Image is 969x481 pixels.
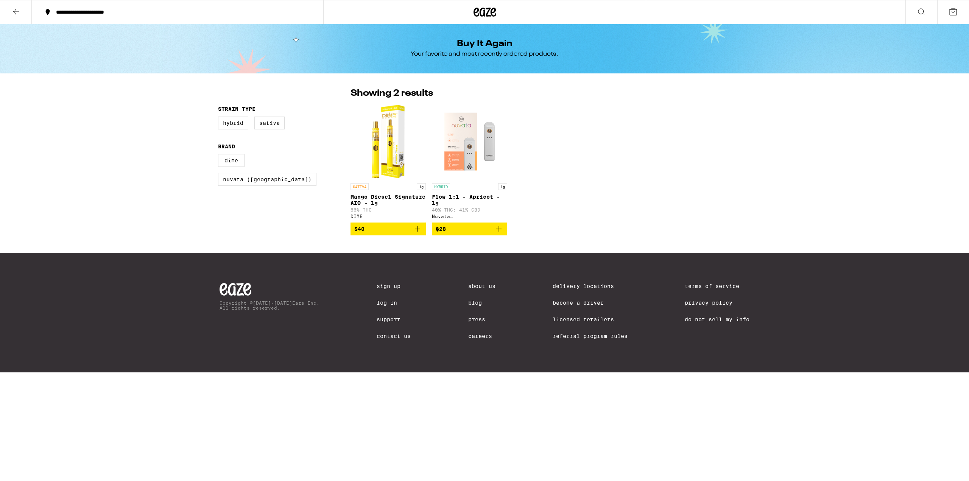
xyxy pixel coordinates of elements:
a: Contact Us [377,333,411,339]
div: Your favorite and most recently ordered products. [411,50,558,58]
span: $40 [354,226,365,232]
button: Add to bag [351,223,426,235]
label: DIME [218,154,245,167]
a: Become a Driver [553,300,628,306]
label: Nuvata ([GEOGRAPHIC_DATA]) [218,173,316,186]
a: Sign Up [377,283,411,289]
a: Press [468,316,495,322]
a: Delivery Locations [553,283,628,289]
a: Blog [468,300,495,306]
a: Terms of Service [685,283,749,289]
a: Do Not Sell My Info [685,316,749,322]
a: Open page for Flow 1:1 - Apricot - 1g from Nuvata (CA) [432,104,507,223]
p: Mango Diesel Signature AIO - 1g [351,194,426,206]
a: Careers [468,333,495,339]
p: 1g [417,183,426,190]
a: Licensed Retailers [553,316,628,322]
a: Open page for Mango Diesel Signature AIO - 1g from DIME [351,104,426,223]
a: About Us [468,283,495,289]
a: Referral Program Rules [553,333,628,339]
button: Add to bag [432,223,507,235]
legend: Strain Type [218,106,255,112]
label: Hybrid [218,117,248,129]
p: SATIVA [351,183,369,190]
p: Flow 1:1 - Apricot - 1g [432,194,507,206]
p: 1g [498,183,507,190]
div: Nuvata ([GEOGRAPHIC_DATA]) [432,214,507,219]
p: 86% THC [351,207,426,212]
span: $28 [436,226,446,232]
p: HYBRID [432,183,450,190]
h1: Buy It Again [457,39,513,48]
a: Privacy Policy [685,300,749,306]
p: Copyright © [DATE]-[DATE] Eaze Inc. All rights reserved. [220,300,319,310]
p: Showing 2 results [351,87,433,100]
img: Nuvata (CA) - Flow 1:1 - Apricot - 1g [432,104,507,179]
a: Log In [377,300,411,306]
div: DIME [351,214,426,219]
legend: Brand [218,143,235,149]
p: 40% THC: 41% CBD [432,207,507,212]
a: Support [377,316,411,322]
label: Sativa [254,117,285,129]
img: DIME - Mango Diesel Signature AIO - 1g [367,104,410,179]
